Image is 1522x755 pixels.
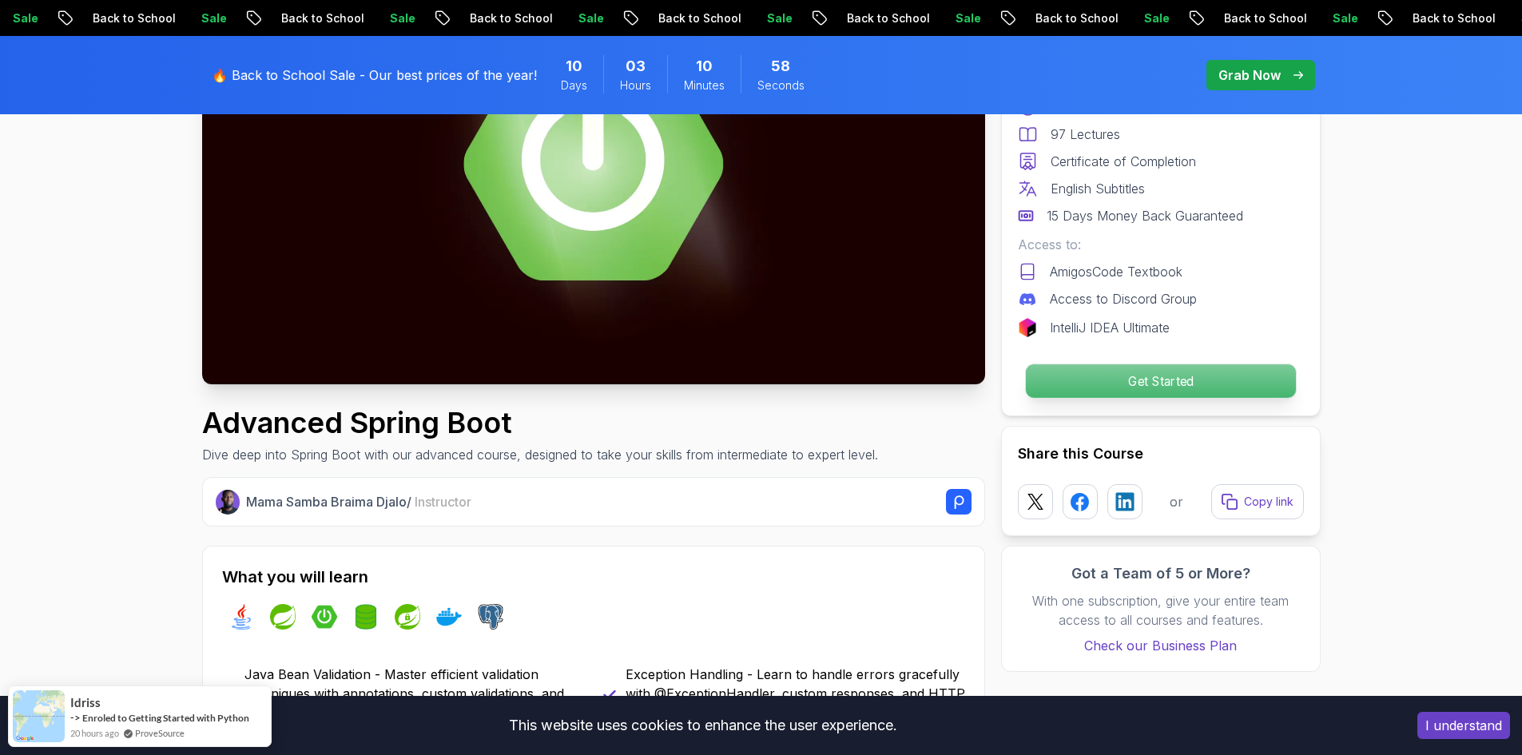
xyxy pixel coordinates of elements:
p: Sale [749,10,801,26]
span: 10 Minutes [696,55,713,77]
span: 10 Days [566,55,582,77]
p: Back to School [1018,10,1127,26]
button: Get Started [1024,364,1296,399]
img: spring-boot logo [312,604,337,630]
p: Back to School [264,10,372,26]
p: Copy link [1244,494,1294,510]
img: jetbrains logo [1018,318,1037,337]
button: Accept cookies [1417,712,1510,739]
img: java logo [228,604,254,630]
p: 🔥 Back to School Sale - Our best prices of the year! [212,66,537,85]
p: Certificate of Completion [1051,152,1196,171]
p: AmigosCode Textbook [1050,262,1182,281]
img: postgres logo [478,604,503,630]
p: or [1170,492,1183,511]
p: Dive deep into Spring Boot with our advanced course, designed to take your skills from intermedia... [202,445,878,464]
span: Minutes [684,77,725,93]
img: spring-security logo [395,604,420,630]
h3: Got a Team of 5 or More? [1018,562,1304,585]
p: Sale [1127,10,1178,26]
span: Hours [620,77,651,93]
p: IntelliJ IDEA Ultimate [1050,318,1170,337]
img: provesource social proof notification image [13,690,65,742]
a: Check our Business Plan [1018,636,1304,655]
p: Sale [184,10,235,26]
p: Mama Samba Braima Djalo / [246,492,471,511]
img: spring logo [270,604,296,630]
p: Sale [1315,10,1366,26]
button: Copy link [1211,484,1304,519]
p: Back to School [75,10,184,26]
p: Back to School [1395,10,1504,26]
img: spring-data-jpa logo [353,604,379,630]
p: Exception Handling - Learn to handle errors gracefully with @ExceptionHandler, custom responses, ... [626,665,965,722]
p: English Subtitles [1051,179,1145,198]
span: 3 Hours [626,55,646,77]
span: Instructor [415,494,471,510]
h1: Advanced Spring Boot [202,407,878,439]
p: Access to: [1018,235,1304,254]
img: docker logo [436,604,462,630]
span: -> [70,711,81,724]
p: Java Bean Validation - Master efficient validation techniques with annotations, custom validation... [244,665,584,722]
p: Back to School [452,10,561,26]
img: h2 logo [519,604,545,630]
img: Nelson Djalo [216,490,240,515]
span: Days [561,77,587,93]
span: 20 hours ago [70,726,119,740]
p: Sale [372,10,423,26]
p: 97 Lectures [1051,125,1120,144]
h2: What you will learn [222,566,965,588]
p: Grab Now [1218,66,1281,85]
p: Sale [938,10,989,26]
p: Access to Discord Group [1050,289,1197,308]
span: Seconds [757,77,805,93]
a: ProveSource [135,726,185,740]
p: 15 Days Money Back Guaranteed [1047,206,1243,225]
span: idriss [70,696,101,709]
p: Back to School [641,10,749,26]
a: Enroled to Getting Started with Python [82,712,249,724]
p: Get Started [1025,364,1295,398]
p: Back to School [1206,10,1315,26]
div: This website uses cookies to enhance the user experience. [12,708,1393,743]
p: Sale [561,10,612,26]
p: Back to School [829,10,938,26]
span: 58 Seconds [771,55,790,77]
p: With one subscription, give your entire team access to all courses and features. [1018,591,1304,630]
h2: Share this Course [1018,443,1304,465]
